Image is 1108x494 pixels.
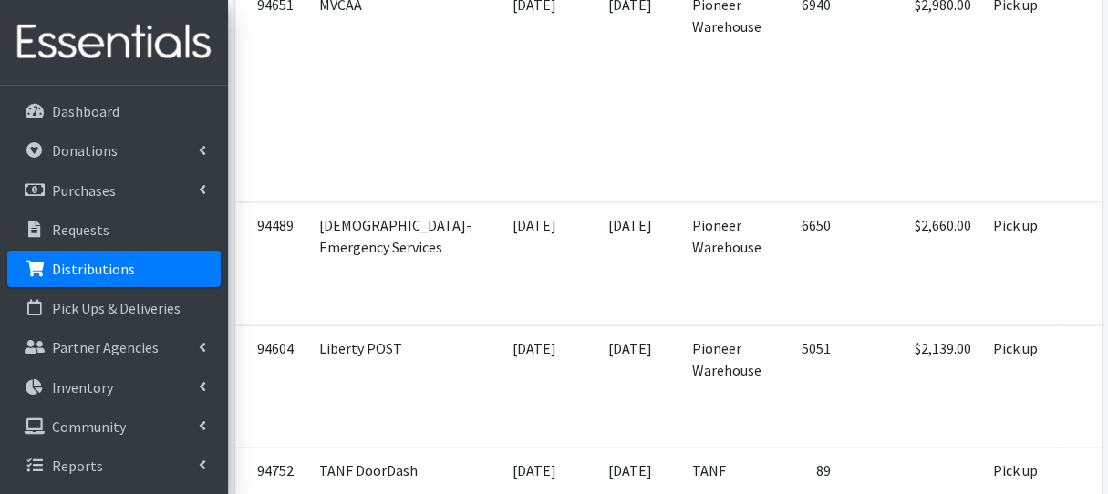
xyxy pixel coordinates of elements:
a: Partner Agencies [7,329,221,365]
td: [DATE] [580,324,681,447]
td: $2,139.00 [842,324,982,447]
td: [DATE] [580,202,681,324]
a: Community [7,408,221,445]
p: Dashboard [52,102,119,120]
td: Pick up [982,202,1058,324]
p: Inventory [52,378,113,396]
td: Liberty POST [308,324,489,447]
p: Partner Agencies [52,338,159,356]
td: 5051 [772,324,842,447]
td: [DATE] [489,202,580,324]
td: 94604 [235,324,308,447]
td: 6650 [772,202,842,324]
td: $2,660.00 [842,202,982,324]
img: HumanEssentials [7,12,221,73]
td: Pioneer Warehouse [681,324,772,447]
a: Reports [7,448,221,484]
p: Purchases [52,181,116,200]
a: Dashboard [7,93,221,129]
a: Requests [7,211,221,248]
td: [DEMOGRAPHIC_DATA]-Emergency Services [308,202,489,324]
a: Inventory [7,369,221,406]
td: 94489 [235,202,308,324]
td: Pioneer Warehouse [681,202,772,324]
p: Community [52,417,126,436]
p: Distributions [52,260,135,278]
p: Requests [52,221,109,239]
p: Reports [52,457,103,475]
p: Pick Ups & Deliveries [52,299,181,317]
td: Pick up [982,324,1058,447]
p: Donations [52,141,118,160]
a: Pick Ups & Deliveries [7,290,221,326]
a: Donations [7,132,221,169]
a: Purchases [7,172,221,209]
a: Distributions [7,251,221,287]
td: [DATE] [489,324,580,447]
